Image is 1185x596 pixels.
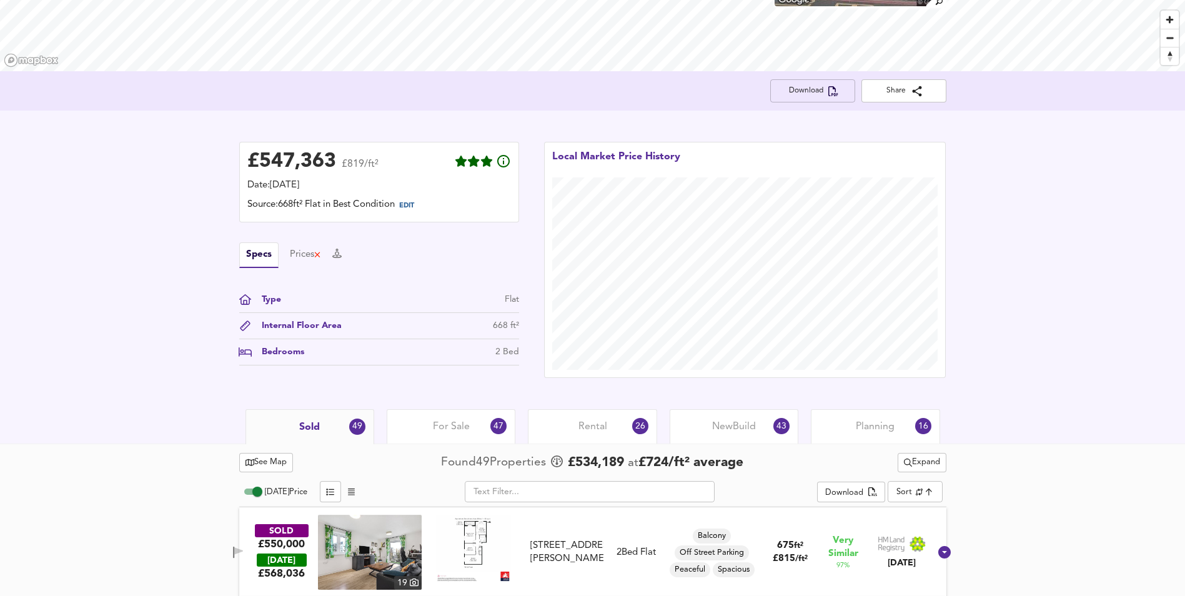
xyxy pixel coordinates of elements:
span: Sold [299,420,320,434]
div: Off Street Parking [675,545,749,560]
div: 26 [632,418,648,434]
img: Land Registry [878,536,926,552]
div: 2 Bed [495,345,519,359]
div: SOLD [255,524,309,537]
span: See Map [245,455,287,470]
span: ft² [794,542,803,550]
span: New Build [712,420,756,434]
div: [STREET_ADDRESS][PERSON_NAME] [530,539,603,566]
div: [DATE] [878,557,926,569]
button: Expand [898,453,946,472]
div: Peaceful [670,562,710,577]
div: Source: 668ft² Flat in Best Condition [247,198,511,214]
img: property thumbnail [318,515,422,590]
div: Download [825,486,863,500]
button: Zoom out [1161,29,1179,47]
img: Floorplan [436,515,511,583]
button: Prices [290,248,322,262]
span: Download [780,84,845,97]
span: 97 % [836,560,850,570]
span: Rental [578,420,607,434]
button: See Map [239,453,294,472]
button: Reset bearing to north [1161,47,1179,65]
button: Specs [239,242,279,268]
svg: Show Details [937,545,952,560]
span: £ 568,036 [258,567,305,580]
button: Download [770,79,855,102]
div: £550,000 [258,537,305,551]
div: 49 [349,419,365,435]
span: [DATE] Price [265,488,307,496]
span: / ft² [795,555,808,563]
span: For Sale [433,420,470,434]
div: Flat [505,293,519,306]
div: Sort [888,481,942,502]
span: Peaceful [670,564,710,575]
div: 47 [490,418,507,434]
span: Balcony [693,530,731,542]
div: split button [898,453,946,472]
div: £ 547,363 [247,152,336,171]
input: Text Filter... [465,481,715,502]
div: Balcony [693,529,731,544]
div: Flat 23, Amber Wharf, 3 Nursery Lane, E2 8AU [525,539,608,566]
div: Date: [DATE] [247,179,511,192]
button: Share [861,79,946,102]
div: split button [817,482,885,503]
span: £ 724 / ft² average [638,456,743,469]
div: Sort [896,486,912,498]
span: at [628,457,638,469]
div: 43 [773,418,790,434]
div: Found 49 Propert ies [441,454,549,471]
div: Spacious [713,562,755,577]
div: 2 Bed Flat [617,546,656,559]
div: Type [252,293,281,306]
span: £ 534,189 [568,454,624,472]
div: 668 ft² [493,319,519,332]
span: £ 815 [773,554,808,564]
div: [DATE] [257,554,307,567]
div: Bedrooms [252,345,304,359]
div: 16 [915,418,931,434]
a: Mapbox homepage [4,53,59,67]
div: 19 [394,576,422,590]
span: Share [871,84,936,97]
span: Expand [904,455,940,470]
div: Internal Floor Area [252,319,342,332]
a: property thumbnail 19 [318,515,422,590]
span: Very Similar [828,534,858,560]
span: 675 [777,541,794,550]
span: EDIT [399,202,414,209]
span: Planning [856,420,895,434]
button: Download [817,482,885,503]
span: £819/ft² [342,159,379,177]
div: Local Market Price History [552,150,680,177]
span: Spacious [713,564,755,575]
button: Zoom in [1161,11,1179,29]
span: Off Street Parking [675,547,749,559]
